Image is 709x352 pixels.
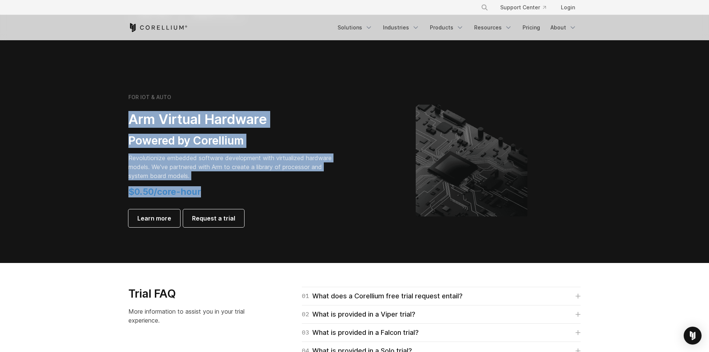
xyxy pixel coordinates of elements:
[478,1,491,14] button: Search
[416,105,527,216] img: Corellium's ARM Virtual Hardware Platform
[128,153,337,180] p: Revolutionize embedded software development with virtualized hardware models. We've partnered wit...
[302,309,309,320] span: 02
[518,21,544,34] a: Pricing
[333,21,581,34] div: Navigation Menu
[128,287,259,301] h3: Trial FAQ
[128,23,188,32] a: Corellium Home
[684,327,702,345] div: Open Intercom Messenger
[302,327,419,338] div: What is provided in a Falcon trial?
[302,291,463,301] div: What does a Corellium free trial request entail?
[302,291,581,301] a: 01What does a Corellium free trial request entail?
[333,21,377,34] a: Solutions
[302,327,581,338] a: 03What is provided in a Falcon trial?
[472,1,581,14] div: Navigation Menu
[128,134,337,148] h3: Powered by Corellium
[494,1,552,14] a: Support Center
[192,214,235,223] span: Request a trial
[302,309,415,320] div: What is provided in a Viper trial?
[137,214,171,223] span: Learn more
[546,21,581,34] a: About
[302,291,309,301] span: 01
[128,307,259,325] p: More information to assist you in your trial experience.
[128,209,180,227] a: Learn more
[379,21,424,34] a: Industries
[555,1,581,14] a: Login
[128,94,171,101] h6: FOR IOT & AUTO
[128,111,337,128] h2: Arm Virtual Hardware
[183,209,244,227] a: Request a trial
[302,309,581,320] a: 02What is provided in a Viper trial?
[128,186,201,197] span: $0.50/core-hour
[425,21,468,34] a: Products
[302,327,309,338] span: 03
[470,21,517,34] a: Resources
